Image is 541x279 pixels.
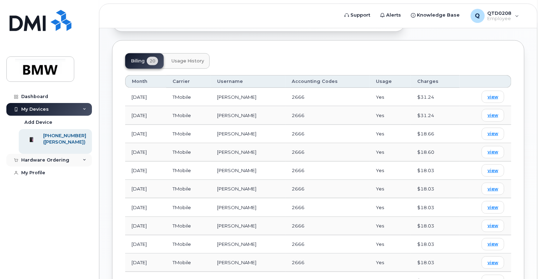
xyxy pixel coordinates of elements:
div: $18.03 [417,223,453,229]
span: view [488,131,498,137]
td: TMobile [166,125,211,143]
a: view [482,238,504,250]
iframe: Messenger Launcher [510,248,536,274]
th: Carrier [166,75,211,88]
span: view [488,260,498,266]
td: Yes [370,106,411,125]
td: [PERSON_NAME] [211,180,285,198]
a: view [482,91,504,103]
th: Username [211,75,285,88]
span: 2666 [292,113,304,118]
span: 2666 [292,260,304,265]
span: Employee [488,16,512,22]
div: $18.03 [417,259,453,266]
td: Yes [370,162,411,180]
span: 2666 [292,131,304,137]
div: $18.03 [417,167,453,174]
span: view [488,112,498,119]
td: TMobile [166,180,211,198]
span: view [488,94,498,100]
td: Yes [370,88,411,106]
a: view [482,201,504,213]
td: TMobile [166,106,211,125]
th: Month [125,75,166,88]
span: Q [475,12,480,20]
td: [DATE] [125,125,166,143]
td: [PERSON_NAME] [211,162,285,180]
span: 2666 [292,168,304,173]
span: Usage History [171,58,204,64]
td: TMobile [166,198,211,217]
div: $18.03 [417,204,453,211]
td: TMobile [166,217,211,235]
div: $18.60 [417,149,453,156]
span: Support [351,12,371,19]
div: $18.03 [417,186,453,192]
td: [DATE] [125,235,166,254]
div: $18.03 [417,241,453,248]
div: $31.24 [417,94,453,101]
a: view [482,256,504,269]
td: [DATE] [125,254,166,272]
span: 2666 [292,186,304,192]
td: [DATE] [125,143,166,162]
a: Alerts [376,8,406,22]
span: 2666 [292,149,304,155]
td: [DATE] [125,180,166,198]
span: 2666 [292,223,304,229]
span: Alerts [386,12,401,19]
a: Knowledge Base [406,8,465,22]
td: [DATE] [125,162,166,180]
td: TMobile [166,162,211,180]
div: QTD0208 [466,9,524,23]
td: [PERSON_NAME] [211,254,285,272]
span: 2666 [292,241,304,247]
span: view [488,149,498,155]
td: [PERSON_NAME] [211,106,285,125]
td: [PERSON_NAME] [211,125,285,143]
div: $18.66 [417,131,453,137]
td: Yes [370,254,411,272]
a: view [482,220,504,232]
td: [PERSON_NAME] [211,235,285,254]
td: TMobile [166,143,211,162]
a: view [482,128,504,140]
td: TMobile [166,235,211,254]
span: view [488,241,498,247]
td: [PERSON_NAME] [211,143,285,162]
td: [DATE] [125,198,166,217]
span: view [488,204,498,211]
td: Yes [370,125,411,143]
td: Yes [370,143,411,162]
td: Yes [370,217,411,235]
div: $31.24 [417,112,453,119]
span: 2666 [292,94,304,100]
a: view [482,109,504,121]
th: Usage [370,75,411,88]
td: [DATE] [125,106,166,125]
a: view [482,146,504,158]
a: view [482,164,504,177]
td: Yes [370,198,411,217]
span: 2666 [292,205,304,210]
td: [PERSON_NAME] [211,217,285,235]
td: [DATE] [125,217,166,235]
td: [DATE] [125,88,166,106]
td: Yes [370,180,411,198]
td: [PERSON_NAME] [211,198,285,217]
span: Knowledge Base [417,12,460,19]
a: view [482,183,504,195]
span: view [488,168,498,174]
td: TMobile [166,254,211,272]
span: view [488,223,498,229]
td: [PERSON_NAME] [211,88,285,106]
a: Support [340,8,376,22]
th: Accounting Codes [285,75,370,88]
span: QTD0208 [488,10,512,16]
span: view [488,186,498,192]
td: Yes [370,235,411,254]
td: TMobile [166,88,211,106]
th: Charges [411,75,460,88]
